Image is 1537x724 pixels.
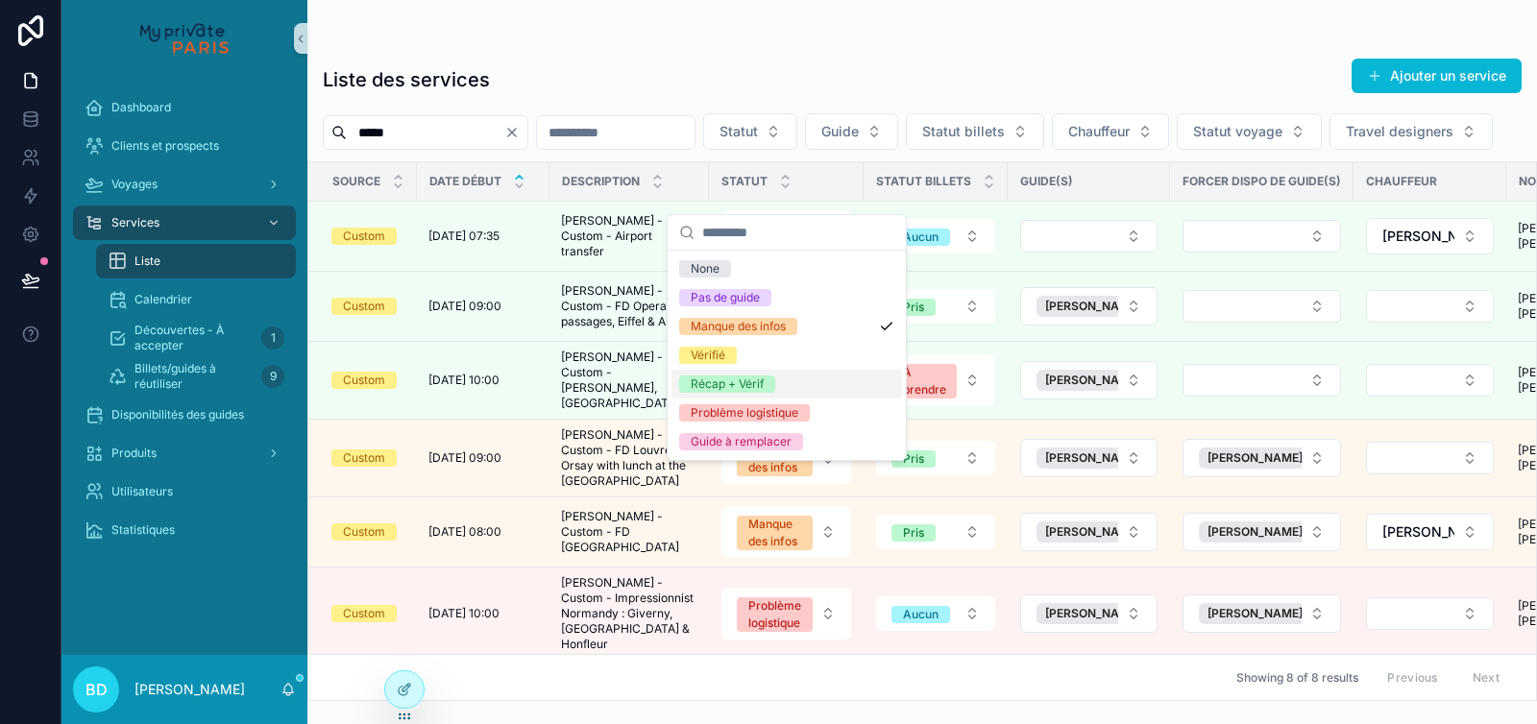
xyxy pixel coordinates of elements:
button: Select Button [1020,513,1158,551]
button: Clear [504,125,527,140]
button: Select Button [876,441,995,475]
span: [PERSON_NAME] - Custom - FD [GEOGRAPHIC_DATA] [561,509,697,555]
span: [DATE] 07:35 [428,229,500,244]
a: Statistiques [73,513,296,547]
button: Select Button [1183,364,1341,397]
button: Select Button [1330,113,1493,150]
span: Source [332,174,380,189]
img: App logo [140,23,228,54]
div: 1 [261,326,284,350]
a: Voyages [73,167,296,202]
button: Select Button [1183,594,1341,633]
span: [PERSON_NAME] [1045,299,1140,314]
span: Date début [429,174,501,189]
span: [DATE] 09:00 [428,450,501,466]
button: Select Button [1177,113,1322,150]
div: None [691,260,720,278]
span: [PERSON_NAME] - Custom - [PERSON_NAME], [GEOGRAPHIC_DATA] [561,350,697,411]
div: Pris [903,299,924,316]
span: Showing 8 of 8 results [1236,670,1358,686]
div: Custom [343,372,385,389]
span: Statut voyage [1193,122,1282,141]
span: Chauffeur [1068,122,1130,141]
button: Select Button [876,289,995,324]
a: Clients et prospects [73,129,296,163]
span: [PERSON_NAME] [1045,450,1140,466]
span: [DATE] 08:00 [428,524,501,540]
div: Custom [343,605,385,622]
button: Unselect 9 [1037,521,1168,543]
span: Travel designers [1346,122,1453,141]
span: Description [562,174,640,189]
div: Manque des infos [748,516,801,550]
div: 9 [261,365,284,388]
button: Select Button [1020,220,1158,253]
span: Disponibilités des guides [111,407,244,422]
a: Utilisateurs [73,474,296,509]
button: Select Button [1366,364,1494,397]
div: Custom [343,228,385,245]
button: Select Button [1366,218,1494,254]
span: [PERSON_NAME] [1382,522,1454,542]
a: Produits [73,436,296,471]
span: Statut [720,122,758,141]
span: Statut billets [922,122,1005,141]
button: Unselect 45 [1199,603,1330,624]
button: Select Button [1183,439,1341,477]
span: Billets/guides à réutiliser [134,361,254,392]
span: [PERSON_NAME] - Custom - FD Opera, passages, Eiffel & Arc [561,283,697,329]
div: Pris [903,524,924,542]
button: Select Button [1366,514,1494,550]
div: Guide à remplacer [691,433,792,450]
button: Unselect 3 [1199,447,1330,469]
span: [PERSON_NAME] [1045,606,1140,621]
div: À prendre [903,364,946,398]
div: Suggestions [668,251,906,460]
span: [PERSON_NAME] - Custom - Impressionnist Normandy : Giverny, [GEOGRAPHIC_DATA] & Honfleur [561,575,697,652]
button: Unselect 3 [1037,447,1168,469]
button: Unselect 2 [1037,296,1168,317]
div: Problème logistique [748,597,801,632]
button: Select Button [1183,220,1341,253]
button: Ajouter un service [1352,59,1522,93]
button: Select Button [876,515,995,549]
div: Récap + Vérif [691,375,764,393]
span: Calendrier [134,292,192,307]
button: Unselect 9 [1199,521,1330,543]
span: [DATE] 10:00 [428,373,500,388]
span: [PERSON_NAME] - Custom - Airport transfer [561,213,697,259]
button: Select Button [1366,597,1494,630]
span: Guide [821,122,859,141]
span: [PERSON_NAME] [1208,524,1303,540]
span: BD [85,678,108,701]
a: Calendrier [96,282,296,317]
a: Services [73,205,296,240]
span: Chauffeur [1366,174,1437,189]
span: [DATE] 09:00 [428,299,501,314]
div: Pris [903,450,924,468]
div: Manque des infos [691,318,786,335]
button: Select Button [805,113,898,150]
span: Statut [721,174,768,189]
div: Custom [343,298,385,315]
span: [DATE] 10:00 [428,606,500,621]
span: [PERSON_NAME] [1208,450,1303,466]
button: Select Button [906,113,1044,150]
button: Select Button [1366,442,1494,474]
span: Forcer dispo de guide(s) [1183,174,1341,189]
a: Disponibilités des guides [73,398,296,432]
span: Produits [111,446,157,461]
button: Unselect 2 [1037,370,1168,391]
a: Découvertes - À accepter1 [96,321,296,355]
a: Liste [96,244,296,278]
span: [PERSON_NAME] [1382,227,1454,246]
button: Select Button [703,113,797,150]
div: Pas de guide [691,289,760,306]
p: [PERSON_NAME] [134,680,245,699]
span: Liste [134,253,160,269]
div: Vérifié [691,347,725,364]
span: Statistiques [111,522,175,538]
button: Select Button [721,588,851,640]
button: Unselect 45 [1037,603,1168,624]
